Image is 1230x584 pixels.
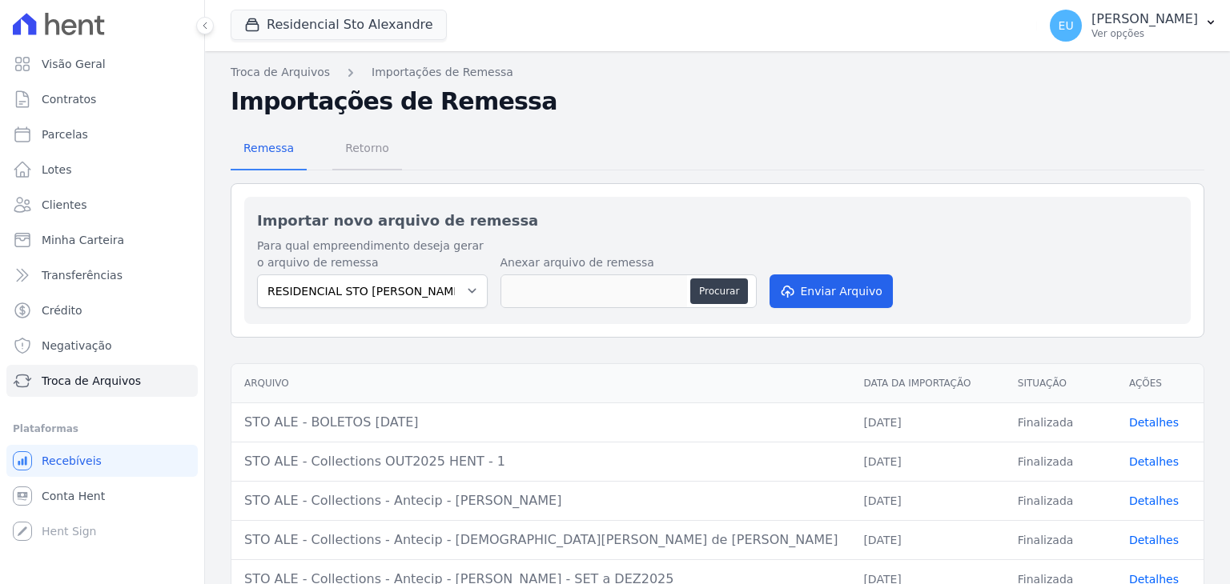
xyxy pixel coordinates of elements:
[42,162,72,178] span: Lotes
[6,48,198,80] a: Visão Geral
[500,254,757,271] label: Anexar arquivo de remessa
[244,530,838,550] div: STO ALE - Collections - Antecip - [DEMOGRAPHIC_DATA][PERSON_NAME] de [PERSON_NAME]
[6,365,198,397] a: Troca de Arquivos
[42,453,102,469] span: Recebíveis
[770,274,893,308] button: Enviar Arquivo
[850,364,1004,403] th: Data da Importação
[1129,534,1179,546] a: Detalhes
[1129,494,1179,507] a: Detalhes
[850,481,1004,520] td: [DATE]
[6,259,198,291] a: Transferências
[231,64,330,81] a: Troca de Arquivos
[42,338,112,354] span: Negativação
[42,302,82,318] span: Crédito
[42,91,96,107] span: Contratos
[42,56,106,72] span: Visão Geral
[850,520,1004,559] td: [DATE]
[231,64,1204,81] nav: Breadcrumb
[42,126,88,142] span: Parcelas
[42,373,141,389] span: Troca de Arquivos
[6,224,198,256] a: Minha Carteira
[6,445,198,477] a: Recebíveis
[1129,416,1179,429] a: Detalhes
[336,132,399,164] span: Retorno
[231,10,447,40] button: Residencial Sto Alexandre
[244,491,838,510] div: STO ALE - Collections - Antecip - [PERSON_NAME]
[6,154,198,186] a: Lotes
[42,197,86,213] span: Clientes
[231,129,307,170] a: Remessa
[1116,364,1204,403] th: Ações
[1005,364,1116,403] th: Situação
[690,278,748,304] button: Procurar
[42,232,124,248] span: Minha Carteira
[1005,520,1116,559] td: Finalizada
[234,132,303,164] span: Remessa
[244,413,838,432] div: STO ALE - BOLETOS [DATE]
[1059,20,1074,31] span: EU
[6,83,198,115] a: Contratos
[6,189,198,221] a: Clientes
[231,129,402,170] nav: Tab selector
[850,402,1004,442] td: [DATE]
[42,267,123,283] span: Transferências
[1091,11,1198,27] p: [PERSON_NAME]
[850,442,1004,481] td: [DATE]
[6,330,198,362] a: Negativação
[257,210,1178,231] h2: Importar novo arquivo de remessa
[6,294,198,326] a: Crédito
[1005,402,1116,442] td: Finalizada
[13,419,191,438] div: Plataformas
[372,64,513,81] a: Importações de Remessa
[231,87,1204,116] h2: Importações de Remessa
[244,452,838,471] div: STO ALE - Collections OUT2025 HENT - 1
[1091,27,1198,40] p: Ver opções
[231,364,850,403] th: Arquivo
[6,480,198,512] a: Conta Hent
[42,488,105,504] span: Conta Hent
[257,238,488,271] label: Para qual empreendimento deseja gerar o arquivo de remessa
[1005,481,1116,520] td: Finalizada
[1037,3,1230,48] button: EU [PERSON_NAME] Ver opções
[1005,442,1116,481] td: Finalizada
[1129,455,1179,468] a: Detalhes
[332,129,402,170] a: Retorno
[6,118,198,150] a: Parcelas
